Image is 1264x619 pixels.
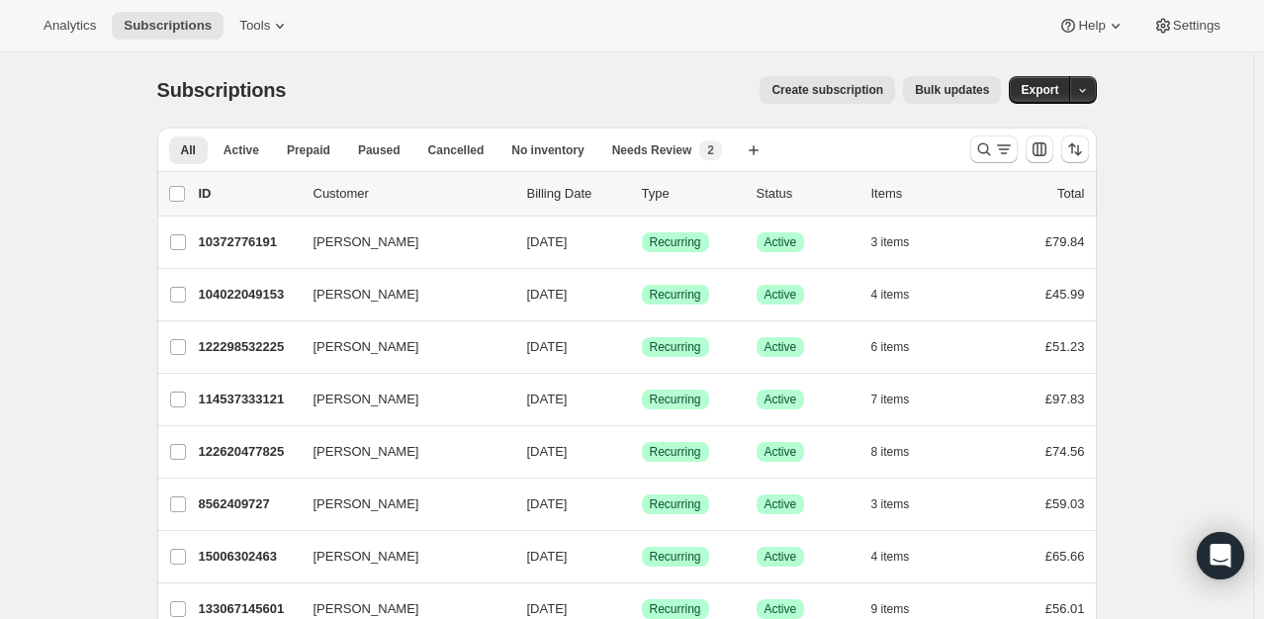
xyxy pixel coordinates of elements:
[650,549,701,565] span: Recurring
[314,599,419,619] span: [PERSON_NAME]
[527,287,568,302] span: [DATE]
[302,384,499,415] button: [PERSON_NAME]
[1197,532,1244,579] div: Open Intercom Messenger
[511,142,584,158] span: No inventory
[239,18,270,34] span: Tools
[871,549,910,565] span: 4 items
[871,496,910,512] span: 3 items
[642,184,741,204] div: Type
[871,392,910,407] span: 7 items
[765,392,797,407] span: Active
[302,226,499,258] button: [PERSON_NAME]
[1057,184,1084,204] p: Total
[1061,135,1089,163] button: Sort the results
[765,549,797,565] span: Active
[871,228,932,256] button: 3 items
[302,331,499,363] button: [PERSON_NAME]
[224,142,259,158] span: Active
[871,438,932,466] button: 8 items
[707,142,714,158] span: 2
[738,136,769,164] button: Create new view
[199,333,1085,361] div: 122298532225[PERSON_NAME][DATE]SuccessRecurringSuccessActive6 items£51.23
[358,142,401,158] span: Paused
[199,285,298,305] p: 104022049153
[1026,135,1053,163] button: Customize table column order and visibility
[181,142,196,158] span: All
[650,287,701,303] span: Recurring
[314,337,419,357] span: [PERSON_NAME]
[871,287,910,303] span: 4 items
[760,76,895,104] button: Create subscription
[32,12,108,40] button: Analytics
[314,390,419,409] span: [PERSON_NAME]
[302,488,499,520] button: [PERSON_NAME]
[1173,18,1220,34] span: Settings
[314,547,419,567] span: [PERSON_NAME]
[765,287,797,303] span: Active
[199,232,298,252] p: 10372776191
[527,234,568,249] span: [DATE]
[302,436,499,468] button: [PERSON_NAME]
[302,279,499,310] button: [PERSON_NAME]
[314,285,419,305] span: [PERSON_NAME]
[915,82,989,98] span: Bulk updates
[199,543,1085,571] div: 15006302463[PERSON_NAME][DATE]SuccessRecurringSuccessActive4 items£65.66
[1045,444,1085,459] span: £74.56
[314,442,419,462] span: [PERSON_NAME]
[765,339,797,355] span: Active
[527,392,568,406] span: [DATE]
[650,339,701,355] span: Recurring
[1045,496,1085,511] span: £59.03
[650,601,701,617] span: Recurring
[771,82,883,98] span: Create subscription
[765,601,797,617] span: Active
[199,184,1085,204] div: IDCustomerBilling DateTypeStatusItemsTotal
[314,184,511,204] p: Customer
[612,142,692,158] span: Needs Review
[199,494,298,514] p: 8562409727
[1021,82,1058,98] span: Export
[314,232,419,252] span: [PERSON_NAME]
[287,142,330,158] span: Prepaid
[199,547,298,567] p: 15006302463
[157,79,287,101] span: Subscriptions
[871,333,932,361] button: 6 items
[970,135,1018,163] button: Search and filter results
[1045,601,1085,616] span: £56.01
[1045,339,1085,354] span: £51.23
[765,444,797,460] span: Active
[527,549,568,564] span: [DATE]
[1045,287,1085,302] span: £45.99
[1078,18,1105,34] span: Help
[124,18,212,34] span: Subscriptions
[871,543,932,571] button: 4 items
[871,281,932,309] button: 4 items
[650,496,701,512] span: Recurring
[903,76,1001,104] button: Bulk updates
[199,228,1085,256] div: 10372776191[PERSON_NAME][DATE]SuccessRecurringSuccessActive3 items£79.84
[871,386,932,413] button: 7 items
[765,496,797,512] span: Active
[871,601,910,617] span: 9 items
[1045,234,1085,249] span: £79.84
[302,541,499,573] button: [PERSON_NAME]
[757,184,856,204] p: Status
[871,234,910,250] span: 3 items
[765,234,797,250] span: Active
[650,444,701,460] span: Recurring
[1045,392,1085,406] span: £97.83
[44,18,96,34] span: Analytics
[871,444,910,460] span: 8 items
[199,599,298,619] p: 133067145601
[112,12,224,40] button: Subscriptions
[871,490,932,518] button: 3 items
[871,184,970,204] div: Items
[650,392,701,407] span: Recurring
[527,339,568,354] span: [DATE]
[227,12,302,40] button: Tools
[650,234,701,250] span: Recurring
[199,184,298,204] p: ID
[199,490,1085,518] div: 8562409727[PERSON_NAME][DATE]SuccessRecurringSuccessActive3 items£59.03
[527,496,568,511] span: [DATE]
[1045,549,1085,564] span: £65.66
